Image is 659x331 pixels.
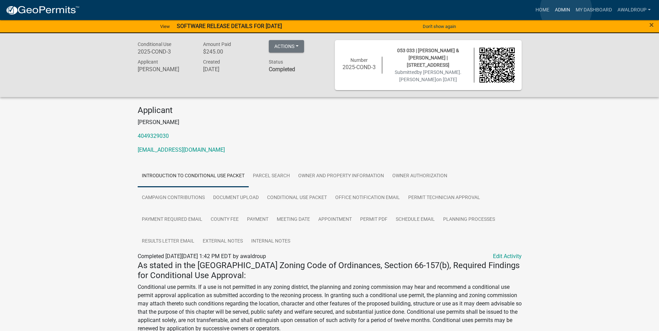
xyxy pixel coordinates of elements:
[138,105,522,115] h4: Applicant
[439,209,499,231] a: Planning Processes
[138,230,199,253] a: Results Letter Email
[203,59,220,65] span: Created
[479,48,515,83] img: QR code
[138,165,249,187] a: Introduction to Conditional Use Packet
[269,59,283,65] span: Status
[350,57,368,63] span: Number
[243,209,273,231] a: Payment
[138,261,522,281] h4: As stated in the [GEOGRAPHIC_DATA] Zoning Code of Ordinances, Section 66-157(b), Required Finding...
[269,66,295,73] strong: Completed
[138,118,522,126] p: [PERSON_NAME]
[138,66,193,73] h6: [PERSON_NAME]
[356,209,392,231] a: Permit PDF
[420,21,459,32] button: Don't show again
[552,3,573,17] a: Admin
[314,209,356,231] a: Appointment
[247,230,294,253] a: Internal Notes
[138,48,193,55] h6: 2025-COND-3
[273,209,314,231] a: Meeting Date
[269,40,304,53] button: Actions
[615,3,653,17] a: awaldroup
[263,187,331,209] a: Conditional Use Packet
[404,187,484,209] a: Permit Technician Approval
[294,165,388,187] a: Owner and Property Information
[138,253,266,259] span: Completed [DATE][DATE] 1:42 PM EDT by awaldroup
[138,187,209,209] a: Campaign Contributions
[397,48,459,68] span: 053 033 | [PERSON_NAME] & [PERSON_NAME] | [STREET_ADDRESS]
[138,41,171,47] span: Conditional Use
[388,165,451,187] a: Owner Authorization
[395,69,461,82] span: Submitted on [DATE]
[203,41,231,47] span: Amount Paid
[203,66,258,73] h6: [DATE]
[138,133,169,139] a: 4049329030
[203,48,258,55] h6: $245.00
[533,3,552,17] a: Home
[342,64,377,70] h6: 2025-COND-3
[249,165,294,187] a: Parcel search
[177,23,282,29] strong: SOFTWARE RELEASE DETAILS FOR [DATE]
[138,209,207,231] a: Payment Required Email
[199,230,247,253] a: External Notes
[399,69,461,82] span: by [PERSON_NAME].[PERSON_NAME]
[138,59,158,65] span: Applicant
[649,21,654,29] button: Close
[573,3,615,17] a: My Dashboard
[392,209,439,231] a: Schedule Email
[493,252,522,261] a: Edit Activity
[209,187,263,209] a: Document Upload
[138,146,225,153] a: [EMAIL_ADDRESS][DOMAIN_NAME]
[207,209,243,231] a: County Fee
[331,187,404,209] a: Office Notification Email
[157,21,173,32] a: View
[649,20,654,30] span: ×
